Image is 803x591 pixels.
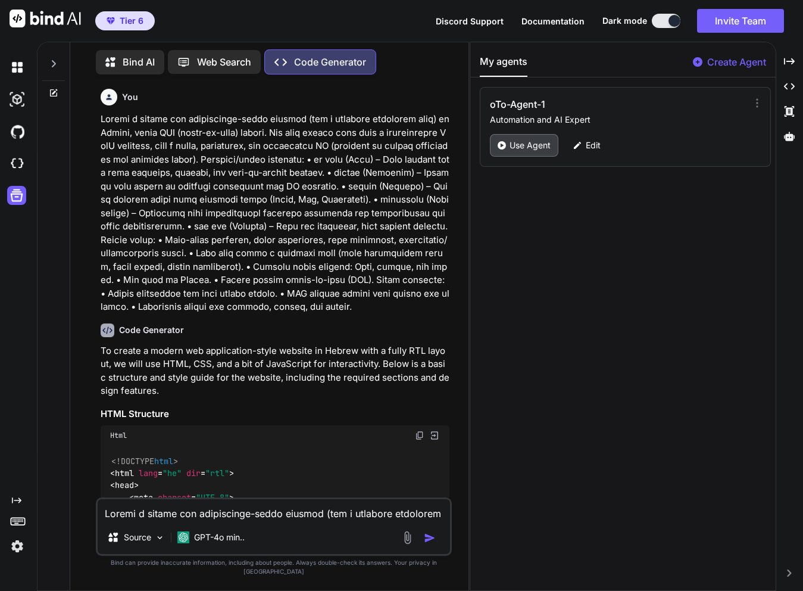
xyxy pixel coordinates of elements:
img: icon [424,532,436,544]
button: Discord Support [436,15,504,27]
span: charset [158,492,191,503]
p: Automation and AI Expert [490,114,749,126]
p: Code Generator [294,55,366,69]
p: Edit [586,139,601,151]
p: Bind can provide inaccurate information, including about people. Always double-check its answers.... [96,558,452,576]
span: meta [134,492,153,503]
img: premium [107,17,115,24]
img: darkChat [7,57,27,77]
p: Loremi d sitame con adipiscinge-seddo eiusmod (tem i utlabore etdolorem aliq) en Admini, venia QU... [101,113,449,314]
button: Invite Team [697,9,784,33]
span: Tier 6 [120,15,143,27]
img: githubDark [7,122,27,142]
h6: Code Generator [119,324,184,336]
button: My agents [480,54,527,77]
h6: You [122,91,138,103]
p: Web Search [197,55,251,69]
span: lang [139,468,158,478]
span: head [115,480,134,491]
span: html [154,456,173,466]
span: < = > [129,492,234,503]
p: Create Agent [707,55,766,69]
img: copy [415,431,424,440]
img: attachment [401,531,414,545]
span: <!DOCTYPE > [111,456,178,466]
p: Bind AI [123,55,155,69]
span: < > [110,480,139,491]
span: "UTF-8" [196,492,229,503]
span: "rtl" [205,468,229,478]
button: premiumTier 6 [95,11,155,30]
img: darkAi-studio [7,89,27,110]
span: "he" [163,468,182,478]
img: cloudideIcon [7,154,27,174]
button: Documentation [521,15,585,27]
img: Open in Browser [429,430,440,441]
h3: HTML Structure [101,408,449,421]
span: Dark mode [602,15,647,27]
img: Bind AI [10,10,81,27]
img: GPT-4o mini [177,531,189,543]
span: Discord Support [436,16,504,26]
p: Source [124,531,151,543]
span: < = = > [110,468,234,478]
p: Use Agent [510,139,551,151]
span: html [115,468,134,478]
h3: oTo-Agent-1 [490,97,671,111]
span: Html [110,431,127,440]
span: dir [186,468,201,478]
span: Documentation [521,16,585,26]
p: GPT-4o min.. [194,531,245,543]
img: settings [7,536,27,556]
p: To create a modern web application-style website in Hebrew with a fully RTL layout, we will use H... [101,344,449,398]
img: Pick Models [155,533,165,543]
